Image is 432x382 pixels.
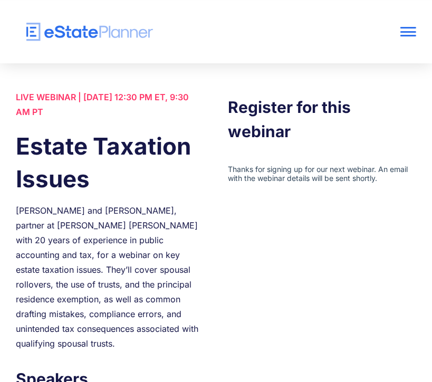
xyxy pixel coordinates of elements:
[16,203,204,351] div: [PERSON_NAME] and [PERSON_NAME], partner at [PERSON_NAME] [PERSON_NAME] with 20 years of experien...
[228,165,416,183] iframe: Form 0
[16,90,204,119] div: LIVE WEBINAR | [DATE] 12:30 PM ET, 9:30 AM PT
[16,130,204,195] h1: Estate Taxation Issues
[228,95,416,144] h3: Register for this webinar
[16,23,336,41] a: home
